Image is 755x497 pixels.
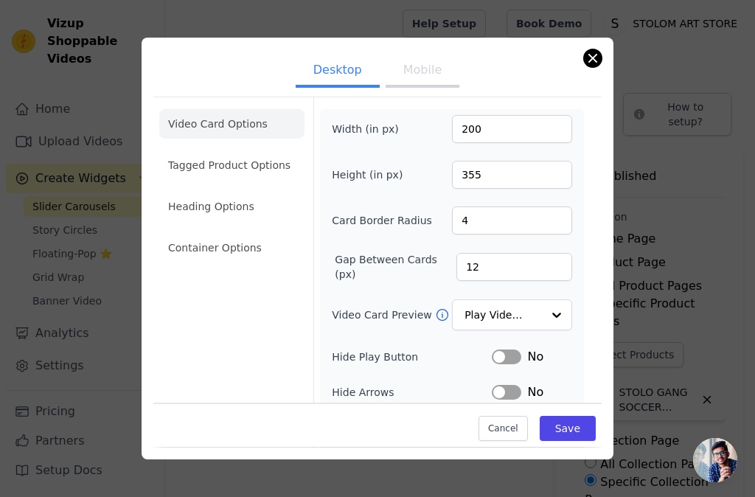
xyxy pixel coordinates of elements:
[332,385,492,400] label: Hide Arrows
[527,383,543,401] span: No
[159,109,305,139] li: Video Card Options
[159,233,305,263] li: Container Options
[159,150,305,180] li: Tagged Product Options
[332,350,492,364] label: Hide Play Button
[296,55,380,88] button: Desktop
[584,49,602,67] button: Close modal
[527,348,543,366] span: No
[332,213,432,228] label: Card Border Radius
[693,438,737,482] div: Open chat
[332,167,412,182] label: Height (in px)
[540,417,596,442] button: Save
[479,417,528,442] button: Cancel
[335,252,456,282] label: Gap Between Cards (px)
[332,307,434,322] label: Video Card Preview
[386,55,459,88] button: Mobile
[332,122,412,136] label: Width (in px)
[159,192,305,221] li: Heading Options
